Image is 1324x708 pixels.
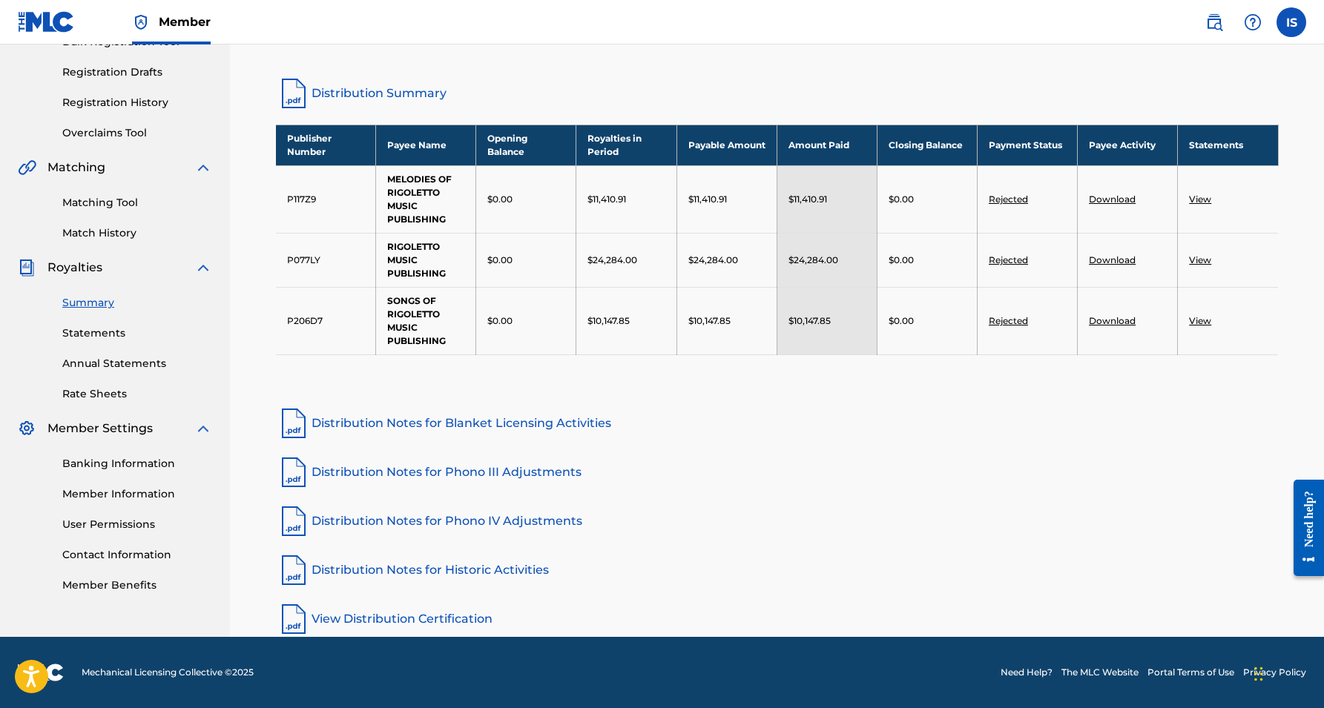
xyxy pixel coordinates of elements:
td: P117Z9 [276,165,376,233]
th: Payee Name [376,125,476,165]
a: User Permissions [62,517,212,532]
a: Annual Statements [62,356,212,371]
th: Opening Balance [476,125,576,165]
a: Banking Information [62,456,212,472]
div: Help [1238,7,1268,37]
img: expand [194,259,212,277]
a: Privacy Policy [1243,666,1306,679]
p: $0.00 [487,314,513,328]
p: $10,147.85 [788,314,831,328]
img: expand [194,159,212,176]
img: pdf [276,406,312,441]
img: MLC Logo [18,11,75,33]
a: Portal Terms of Use [1147,666,1234,679]
img: distribution-summary-pdf [276,76,312,111]
p: $24,284.00 [587,254,637,267]
span: Member Settings [47,420,153,437]
p: $24,284.00 [688,254,738,267]
span: Royalties [47,259,102,277]
th: Statements [1178,125,1278,165]
p: $0.00 [487,193,513,206]
th: Royalties in Period [576,125,676,165]
a: View [1189,193,1211,205]
iframe: Chat Widget [1250,637,1324,708]
img: pdf [276,454,312,490]
a: Distribution Notes for Blanket Licensing Activities [276,406,1279,441]
a: Rejected [989,315,1028,326]
img: Royalties [18,259,36,277]
p: $11,410.91 [688,193,727,206]
td: SONGS OF RIGOLETTO MUSIC PUBLISHING [376,287,476,354]
img: pdf [276,552,312,588]
a: Distribution Summary [276,76,1279,111]
a: Overclaims Tool [62,125,212,141]
img: pdf [276,503,312,539]
a: Distribution Notes for Phono IV Adjustments [276,503,1279,539]
p: $10,147.85 [587,314,630,328]
a: Registration History [62,95,212,110]
span: Matching [47,159,105,176]
th: Publisher Number [276,125,376,165]
td: P077LY [276,233,376,287]
a: Statements [62,325,212,341]
a: Rejected [989,193,1028,205]
a: Member Benefits [62,578,212,593]
img: Top Rightsholder [132,13,150,31]
p: $0.00 [889,314,914,328]
a: Member Information [62,486,212,502]
th: Closing Balance [877,125,977,165]
img: Member Settings [18,420,36,437]
p: $0.00 [487,254,513,267]
img: search [1205,13,1223,31]
a: Summary [62,295,212,311]
a: Public Search [1199,7,1229,37]
a: Need Help? [1001,666,1053,679]
div: Drag [1254,652,1263,696]
a: View [1189,315,1211,326]
a: Contact Information [62,547,212,563]
a: Distribution Notes for Historic Activities [276,552,1279,588]
img: Matching [18,159,36,176]
a: Download [1089,315,1136,326]
div: User Menu [1277,7,1306,37]
a: The MLC Website [1061,666,1139,679]
p: $11,410.91 [788,193,827,206]
a: Match History [62,225,212,241]
img: pdf [276,601,312,637]
iframe: Resource Center [1282,465,1324,592]
a: Rejected [989,254,1028,265]
th: Payee Activity [1078,125,1178,165]
a: Rate Sheets [62,386,212,402]
img: help [1244,13,1262,31]
a: Matching Tool [62,195,212,211]
span: Member [159,13,211,30]
a: View [1189,254,1211,265]
td: P206D7 [276,287,376,354]
p: $0.00 [889,254,914,267]
td: RIGOLETTO MUSIC PUBLISHING [376,233,476,287]
td: MELODIES OF RIGOLETTO MUSIC PUBLISHING [376,165,476,233]
a: Download [1089,254,1136,265]
a: View Distribution Certification [276,601,1279,637]
p: $0.00 [889,193,914,206]
a: Registration Drafts [62,64,212,80]
span: Mechanical Licensing Collective © 2025 [82,666,254,679]
a: Distribution Notes for Phono III Adjustments [276,454,1279,490]
p: $24,284.00 [788,254,838,267]
img: expand [194,420,212,437]
a: Download [1089,193,1136,205]
th: Payment Status [977,125,1077,165]
p: $11,410.91 [587,193,626,206]
img: logo [18,664,64,681]
th: Amount Paid [777,125,877,165]
p: $10,147.85 [688,314,731,328]
th: Payable Amount [676,125,777,165]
